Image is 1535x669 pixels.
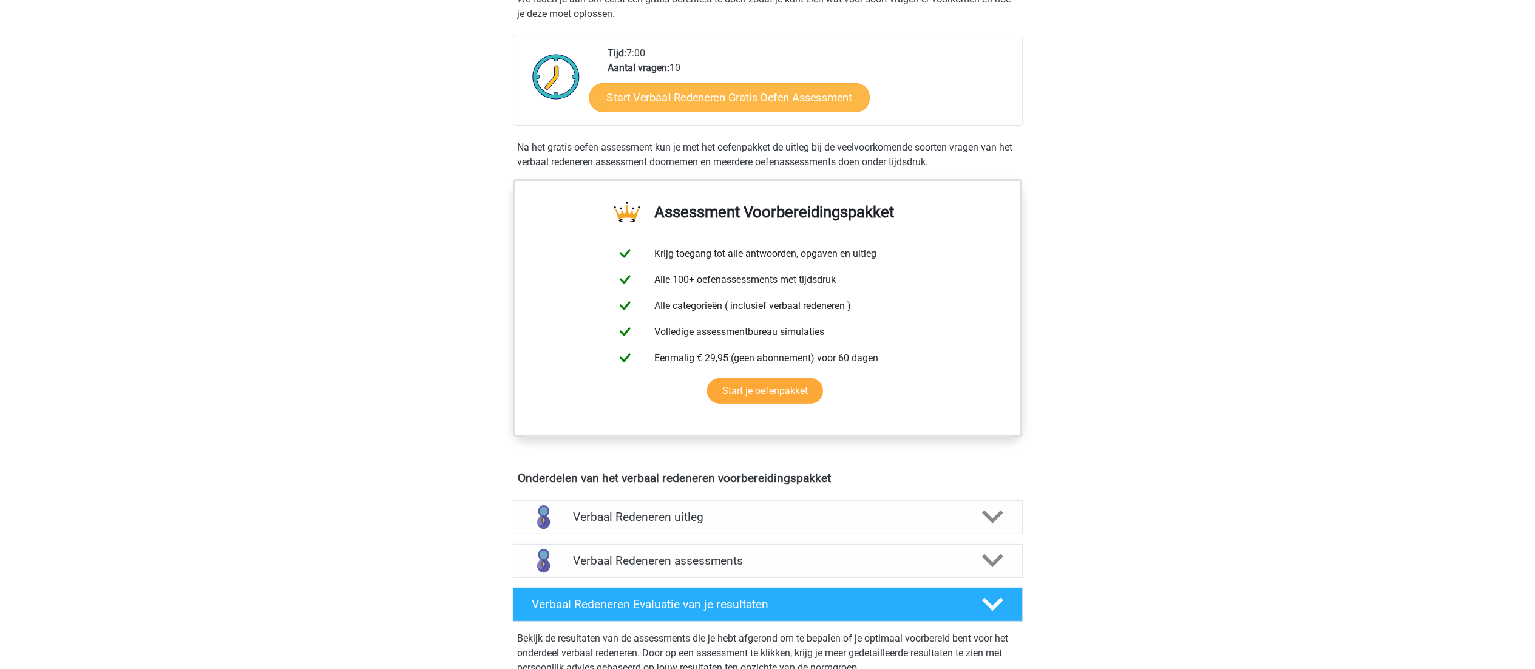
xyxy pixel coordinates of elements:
a: Start je oefenpakket [707,378,823,404]
b: Aantal vragen: [608,62,669,73]
div: Na het gratis oefen assessment kun je met het oefenpakket de uitleg bij de veelvoorkomende soorte... [513,140,1023,169]
img: Klok [526,46,587,107]
b: Tijd: [608,47,626,59]
img: verbaal redeneren uitleg [528,501,559,532]
a: Verbaal Redeneren Evaluatie van je resultaten [508,588,1028,622]
a: Start Verbaal Redeneren Gratis Oefen Assessment [589,83,870,112]
h4: Verbaal Redeneren uitleg [573,510,963,524]
a: assessments Verbaal Redeneren assessments [508,544,1028,578]
h4: Verbaal Redeneren assessments [573,554,963,568]
a: uitleg Verbaal Redeneren uitleg [508,500,1028,534]
img: verbaal redeneren assessments [528,545,559,576]
h4: Verbaal Redeneren Evaluatie van je resultaten [532,597,963,611]
div: 7:00 10 [598,46,1022,125]
h4: Onderdelen van het verbaal redeneren voorbereidingspakket [518,471,1017,485]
